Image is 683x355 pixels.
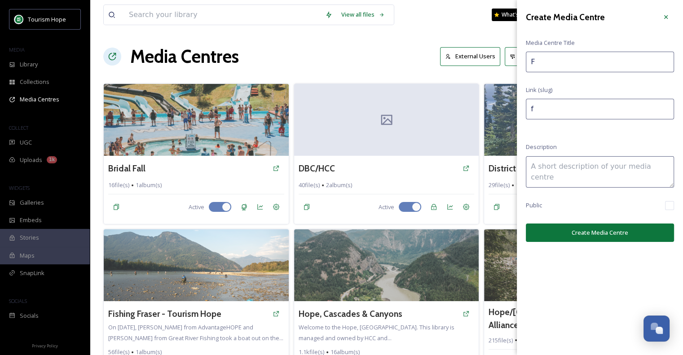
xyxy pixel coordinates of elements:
[20,198,44,207] span: Galleries
[484,229,669,301] img: Py5bC3IF0hwAAAAAAABykg2021.08.01--Day14Hope_OthelloTunnels-2.jpg
[9,46,25,53] span: MEDIA
[20,60,38,69] span: Library
[526,39,575,47] span: Media Centre Title
[20,156,42,164] span: Uploads
[28,15,66,23] span: Tourism Hope
[130,43,239,70] h1: Media Centres
[32,340,58,351] a: Privacy Policy
[108,307,221,320] a: Fishing Fraser - Tourism Hope
[299,181,320,189] span: 40 file(s)
[526,224,674,242] button: Create Media Centre
[20,216,42,224] span: Embeds
[526,11,605,24] h3: Create Media Centre
[104,229,289,301] img: HOP_7849.jpg
[189,203,204,211] span: Active
[489,162,549,175] a: District of Hope
[484,84,669,156] img: janellebe_-18003267467629945.jpeg
[20,95,59,104] span: Media Centres
[299,323,454,342] span: Welcome to the Hope, [GEOGRAPHIC_DATA]. This library is managed and owned by HCC and...
[136,181,162,189] span: 1 album(s)
[9,184,30,191] span: WIDGETS
[299,162,335,175] a: DBC/HCC
[20,251,35,260] span: Maps
[489,306,648,332] a: Hope/[GEOGRAPHIC_DATA] Tourism Alliance
[379,203,394,211] span: Active
[489,181,510,189] span: 29 file(s)
[643,316,670,342] button: Open Chat
[505,47,559,66] a: Customise
[299,307,402,320] a: Hope, Cascades & Canyons
[20,233,39,242] span: Stories
[516,181,542,189] span: 1 album(s)
[20,269,44,277] span: SnapLink
[104,84,289,156] img: Py5bC3IF0hwAAAAAAAAMywDSC04438.jpg
[489,336,513,345] span: 215 file(s)
[20,138,32,147] span: UGC
[32,343,58,349] span: Privacy Policy
[492,9,537,21] a: What's New
[9,124,28,131] span: COLLECT
[20,78,49,86] span: Collections
[526,86,552,94] span: Link (slug)
[440,47,505,66] a: External Users
[526,143,557,151] span: Description
[294,229,479,301] img: Py5bC3IF0hwAAAAAAABn2A2021.09.25--MavicMiniPhotos-11.jpg
[20,311,39,320] span: Socials
[526,201,542,210] span: Public
[526,99,674,119] input: my-media-centre
[526,52,674,72] input: My Media Centre
[108,181,129,189] span: 16 file(s)
[440,47,500,66] button: External Users
[108,162,145,175] a: Bridal Fall
[505,47,554,66] button: Customise
[124,5,321,25] input: Search your library
[337,6,389,23] a: View all files
[9,298,27,304] span: SOCIALS
[326,181,352,189] span: 2 album(s)
[108,323,283,342] span: On [DATE], [PERSON_NAME] from AdvantageHOPE and [PERSON_NAME] from Great River Fishing took a boa...
[14,15,23,24] img: logo.png
[47,156,57,163] div: 1k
